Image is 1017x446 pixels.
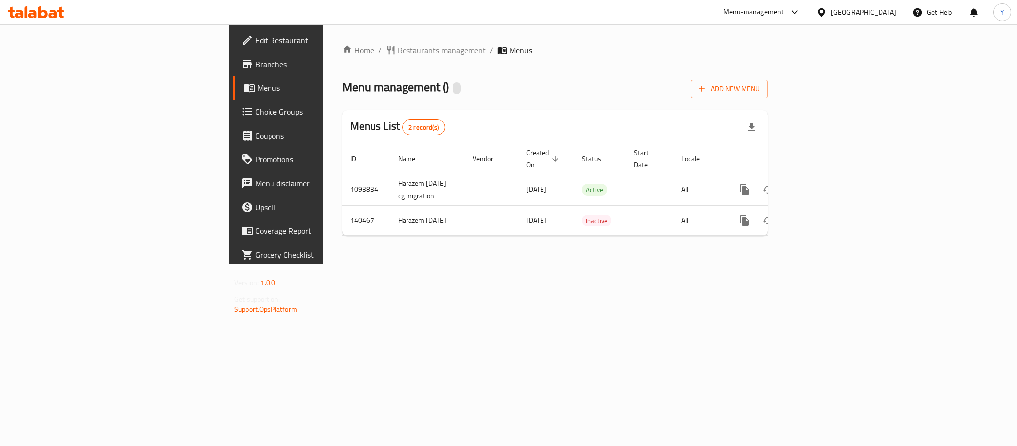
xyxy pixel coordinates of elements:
span: 1.0.0 [260,276,275,289]
td: Harazem [DATE] [390,205,465,235]
span: Active [582,184,607,196]
button: more [733,209,756,232]
span: Start Date [634,147,662,171]
td: All [674,205,725,235]
span: Inactive [582,215,611,226]
h2: Menus List [350,119,445,135]
span: Menu management ( ) [342,76,449,98]
div: Menu-management [723,6,784,18]
a: Coupons [233,124,399,148]
a: Choice Groups [233,100,399,124]
span: Vendor [473,153,506,165]
span: Menus [257,82,391,94]
th: Actions [725,144,836,174]
a: Support.OpsPlatform [234,303,297,316]
span: Promotions [255,153,391,165]
span: [DATE] [526,183,546,196]
a: Branches [233,52,399,76]
span: Menus [509,44,532,56]
a: Menu disclaimer [233,171,399,195]
span: Restaurants management [398,44,486,56]
span: Coverage Report [255,225,391,237]
span: ID [350,153,369,165]
span: Add New Menu [699,83,760,95]
span: Locale [681,153,713,165]
span: [DATE] [526,214,546,226]
td: Harazem [DATE]-cg migration [390,174,465,205]
span: Upsell [255,201,391,213]
td: - [626,205,674,235]
div: Total records count [402,119,445,135]
div: Export file [740,115,764,139]
button: more [733,178,756,202]
span: Name [398,153,428,165]
a: Edit Restaurant [233,28,399,52]
li: / [490,44,493,56]
div: [GEOGRAPHIC_DATA] [831,7,896,18]
a: Restaurants management [386,44,486,56]
a: Coverage Report [233,219,399,243]
a: Menus [233,76,399,100]
div: Inactive [582,215,611,226]
span: Version: [234,276,259,289]
span: Status [582,153,614,165]
span: 2 record(s) [403,123,445,132]
a: Grocery Checklist [233,243,399,267]
table: enhanced table [342,144,836,236]
td: - [626,174,674,205]
span: Branches [255,58,391,70]
td: All [674,174,725,205]
span: Choice Groups [255,106,391,118]
span: Get support on: [234,293,280,306]
a: Upsell [233,195,399,219]
nav: breadcrumb [342,44,768,56]
span: Edit Restaurant [255,34,391,46]
span: Y [1000,7,1004,18]
span: Menu disclaimer [255,177,391,189]
span: Grocery Checklist [255,249,391,261]
span: Created On [526,147,562,171]
a: Promotions [233,148,399,171]
button: Change Status [756,178,780,202]
span: Coupons [255,130,391,142]
button: Add New Menu [691,80,768,98]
